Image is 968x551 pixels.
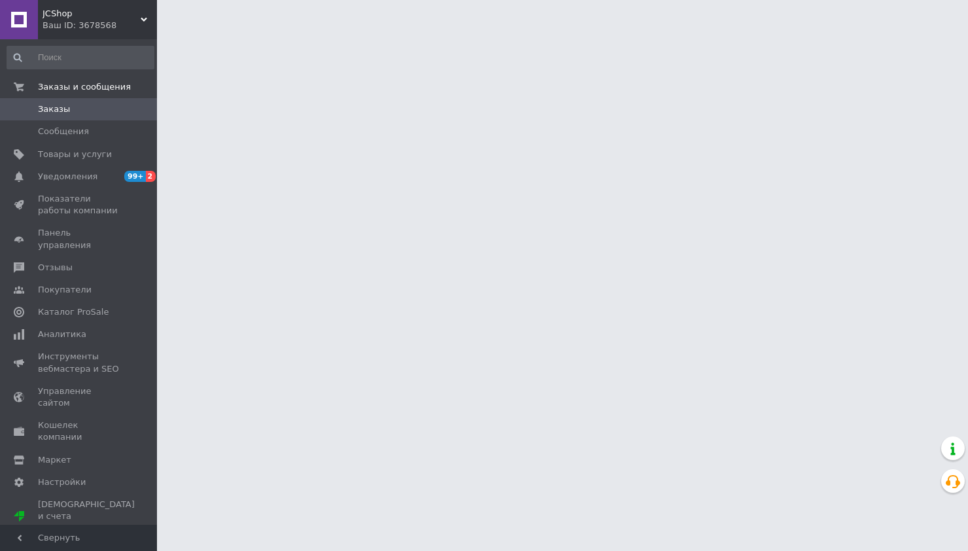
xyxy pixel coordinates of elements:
div: Prom микс 1 000 [38,522,135,534]
span: Покупатели [38,284,92,296]
span: Инструменты вебмастера и SEO [38,351,121,374]
span: Аналитика [38,329,86,340]
span: Отзывы [38,262,73,274]
span: Заказы и сообщения [38,81,131,93]
span: Сообщения [38,126,89,137]
span: Заказы [38,103,70,115]
span: 99+ [124,171,146,182]
span: 2 [146,171,156,182]
span: Показатели работы компании [38,193,121,217]
span: Управление сайтом [38,385,121,409]
span: [DEMOGRAPHIC_DATA] и счета [38,499,135,535]
span: Товары и услуги [38,149,112,160]
span: Панель управления [38,227,121,251]
span: Кошелек компании [38,419,121,443]
input: Поиск [7,46,154,69]
span: Уведомления [38,171,97,183]
span: Каталог ProSale [38,306,109,318]
span: JCShop [43,8,141,20]
div: Ваш ID: 3678568 [43,20,157,31]
span: Настройки [38,476,86,488]
span: Маркет [38,454,71,466]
